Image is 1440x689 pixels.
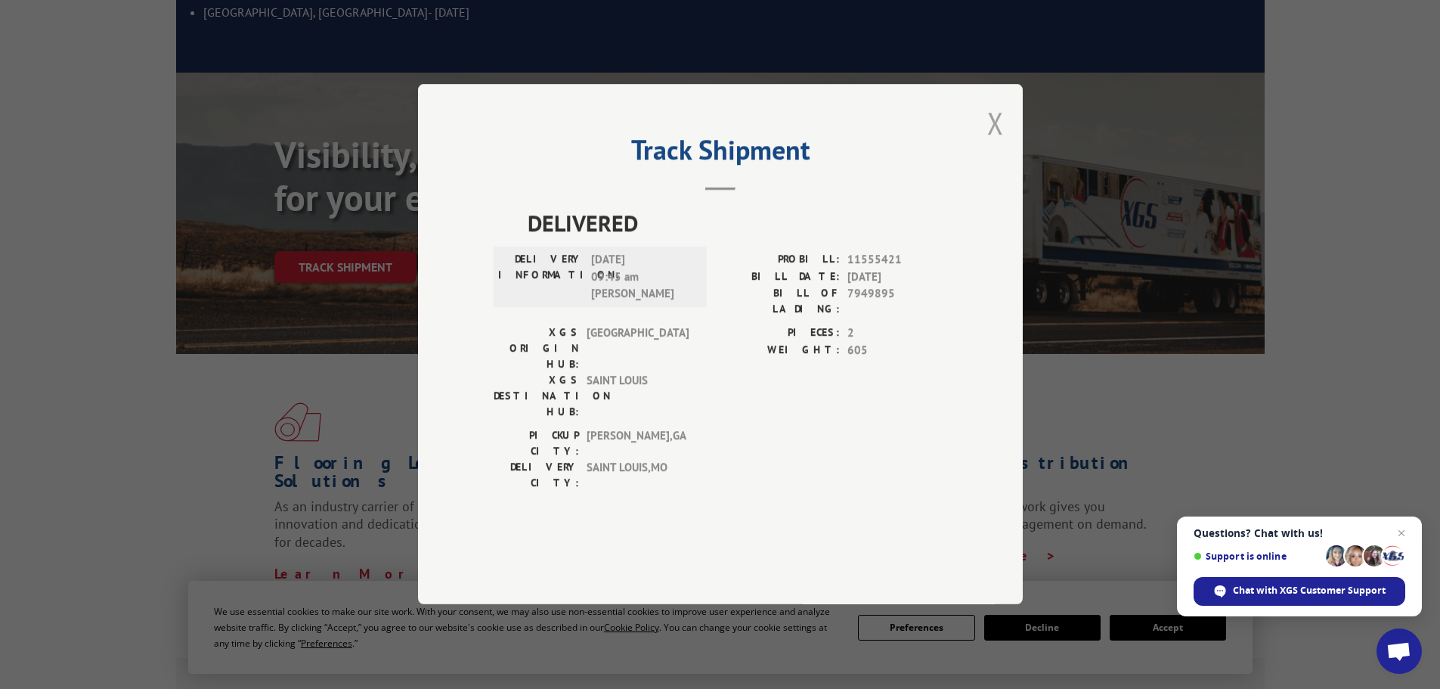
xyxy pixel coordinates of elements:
h2: Track Shipment [494,139,947,168]
span: 11555421 [847,252,947,269]
span: Questions? Chat with us! [1194,527,1405,539]
span: Support is online [1194,551,1321,562]
label: DELIVERY CITY: [494,460,579,492]
span: SAINT LOUIS , MO [587,460,689,492]
span: [DATE] 09:45 am [PERSON_NAME] [591,252,693,303]
span: Chat with XGS Customer Support [1194,577,1405,606]
button: Close modal [987,103,1004,143]
span: Chat with XGS Customer Support [1233,584,1386,597]
label: PIECES: [720,325,840,343]
label: BILL OF LADING: [720,286,840,318]
span: 2 [847,325,947,343]
label: BILL DATE: [720,268,840,286]
label: PICKUP CITY: [494,428,579,460]
a: Open chat [1377,628,1422,674]
span: 7949895 [847,286,947,318]
label: PROBILL: [720,252,840,269]
span: [PERSON_NAME] , GA [587,428,689,460]
label: WEIGHT: [720,342,840,359]
label: XGS DESTINATION HUB: [494,373,579,421]
span: SAINT LOUIS [587,373,689,421]
label: DELIVERY INFORMATION: [498,252,584,303]
span: DELIVERED [528,206,947,241]
span: [DATE] [847,268,947,286]
span: [GEOGRAPHIC_DATA] [587,325,689,373]
span: 605 [847,342,947,359]
label: XGS ORIGIN HUB: [494,325,579,373]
